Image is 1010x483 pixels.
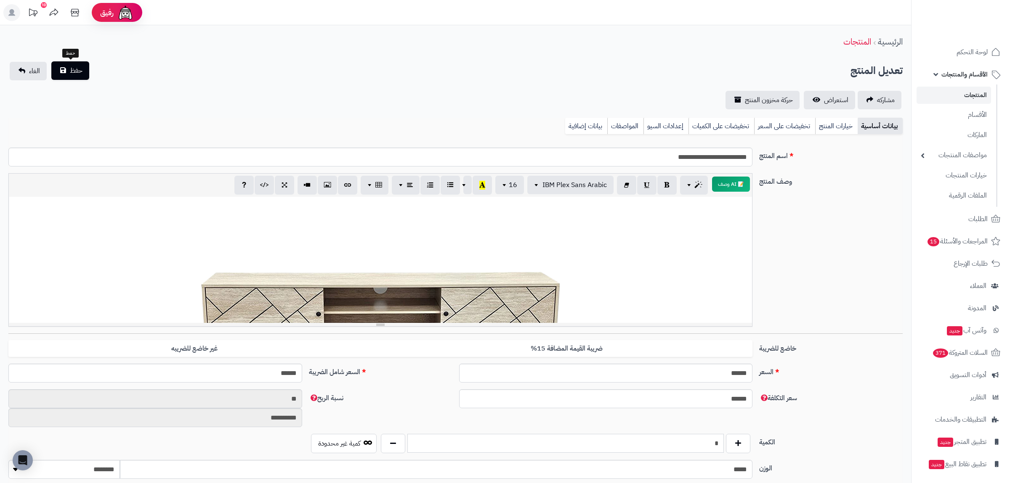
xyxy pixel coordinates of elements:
[917,187,991,205] a: الملفات الرقمية
[643,118,688,135] a: إعدادات السيو
[688,118,754,135] a: تخفيضات على الكميات
[565,118,607,135] a: بيانات إضافية
[70,66,82,76] span: حفظ
[929,460,944,469] span: جديد
[306,364,456,377] label: السعر شامل الضريبة
[917,320,1005,340] a: وآتس آبجديد
[932,347,988,359] span: السلات المتروكة
[726,91,800,109] a: حركة مخزون المنتج
[917,87,991,104] a: المنتجات
[917,209,1005,229] a: الطلبات
[542,180,607,190] span: IBM Plex Sans Arabic
[927,235,988,247] span: المراجعات والأسئلة
[843,35,871,48] a: المنتجات
[851,62,903,79] h2: تعديل المنتج
[917,365,1005,385] a: أدوات التسويق
[309,393,343,403] span: نسبة الربح
[917,106,991,124] a: الأقسام
[815,118,858,135] a: خيارات المنتج
[759,393,797,403] span: سعر التكلفة
[756,173,906,187] label: وصف المنتج
[51,61,89,80] button: حفظ
[957,46,988,58] span: لوحة التحكم
[928,237,939,246] span: 15
[917,42,1005,62] a: لوحة التحكم
[100,8,114,18] span: رفيق
[824,95,848,105] span: استعراض
[62,49,79,58] div: حفظ
[933,348,948,358] span: 371
[858,91,901,109] a: مشاركه
[607,118,643,135] a: المواصفات
[928,458,986,470] span: تطبيق نقاط البيع
[917,166,991,185] a: خيارات المنتجات
[946,325,986,336] span: وآتس آب
[878,35,903,48] a: الرئيسية
[756,364,906,377] label: السعر
[22,4,43,23] a: تحديثات المنصة
[117,4,134,21] img: ai-face.png
[756,460,906,473] label: الوزن
[970,280,986,292] span: العملاء
[858,118,903,135] a: بيانات أساسية
[968,213,988,225] span: الطلبات
[41,2,47,8] div: 10
[917,387,1005,407] a: التقارير
[917,253,1005,274] a: طلبات الإرجاع
[8,340,380,357] label: غير خاضع للضريبه
[495,176,524,194] button: 16
[947,326,962,335] span: جديد
[950,369,986,381] span: أدوات التسويق
[877,95,895,105] span: مشاركه
[917,343,1005,363] a: السلات المتروكة371
[917,146,991,164] a: مواصفات المنتجات
[937,436,986,448] span: تطبيق المتجر
[917,126,991,144] a: الماركات
[756,340,906,354] label: خاضع للضريبة
[968,302,986,314] span: المدونة
[509,180,517,190] span: 16
[29,66,40,76] span: الغاء
[745,95,793,105] span: حركة مخزون المنتج
[970,391,986,403] span: التقارير
[527,176,614,194] button: IBM Plex Sans Arabic
[917,454,1005,474] a: تطبيق نقاط البيعجديد
[917,298,1005,318] a: المدونة
[712,177,750,192] button: 📝 AI وصف
[941,69,988,80] span: الأقسام والمنتجات
[754,118,815,135] a: تخفيضات على السعر
[10,62,47,80] a: الغاء
[935,414,986,425] span: التطبيقات والخدمات
[954,258,988,269] span: طلبات الإرجاع
[917,432,1005,452] a: تطبيق المتجرجديد
[13,450,33,470] div: Open Intercom Messenger
[917,409,1005,430] a: التطبيقات والخدمات
[917,276,1005,296] a: العملاء
[756,434,906,447] label: الكمية
[380,340,752,357] label: ضريبة القيمة المضافة 15%
[917,231,1005,251] a: المراجعات والأسئلة15
[938,438,953,447] span: جديد
[756,148,906,161] label: اسم المنتج
[804,91,855,109] a: استعراض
